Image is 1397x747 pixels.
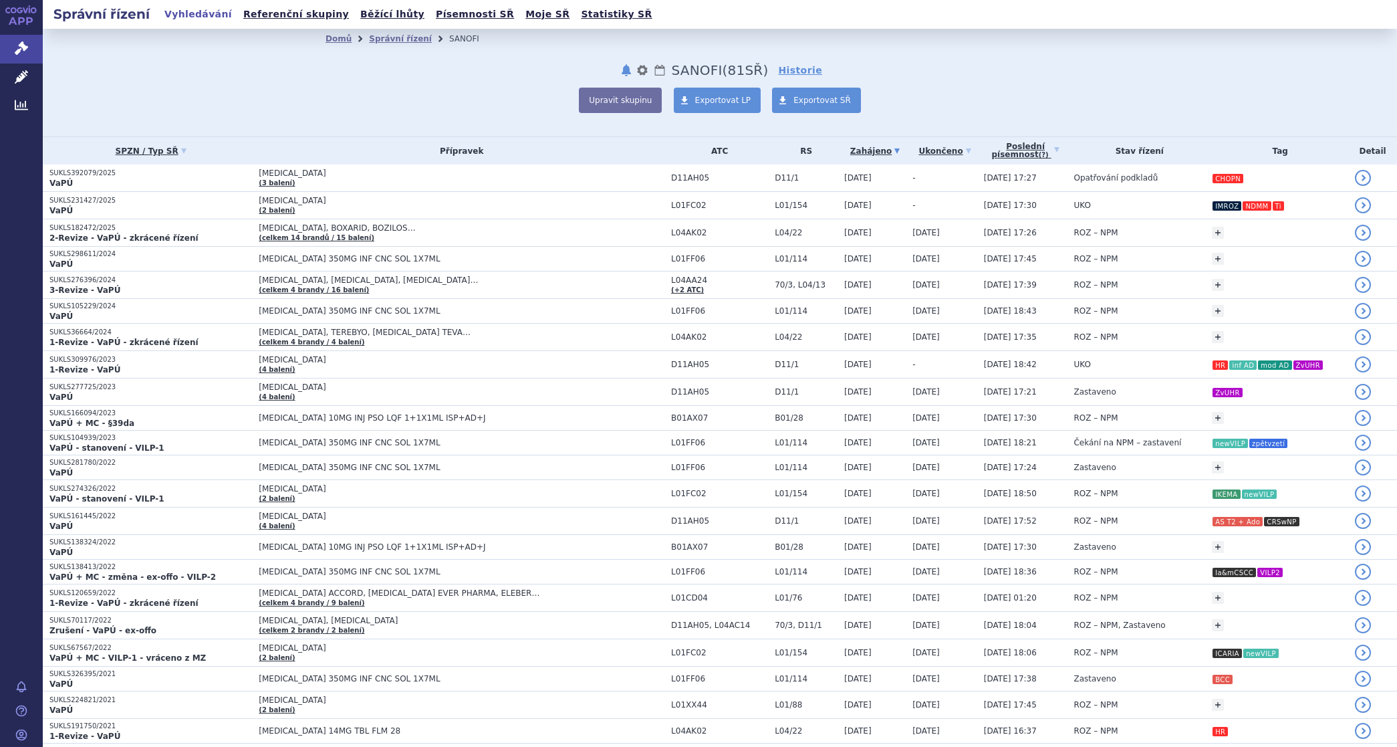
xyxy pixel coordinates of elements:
strong: VaPÚ [49,548,73,557]
a: detail [1355,435,1371,451]
a: detail [1355,225,1371,241]
a: + [1212,253,1224,265]
i: VILP2 [1257,568,1283,577]
span: - [912,173,915,183]
p: SUKLS277725/2023 [49,383,252,392]
a: Historie [778,64,822,77]
a: detail [1355,459,1371,475]
span: L01FF06 [671,463,768,472]
span: L01/154 [775,648,838,657]
strong: VaPÚ [49,179,73,188]
span: [MEDICAL_DATA] 10MG INJ PSO LQF 1+1X1ML ISP+AD+J [259,413,593,423]
span: L01/154 [775,489,838,498]
p: SUKLS182472/2025 [49,223,252,233]
span: [MEDICAL_DATA] 350MG INF CNC SOL 1X7ML [259,463,593,472]
span: [DATE] 18:21 [984,438,1037,447]
strong: VaPÚ [49,679,73,689]
span: D11AH05 [671,516,768,526]
i: ZvUHR [1213,388,1243,397]
span: Čekání na NPM – zastavení [1073,438,1181,447]
span: [DATE] [844,413,872,423]
a: detail [1355,645,1371,661]
span: [DATE] [844,438,872,447]
span: [DATE] [844,648,872,657]
span: 81 [728,62,745,78]
span: L01/114 [775,438,838,447]
span: ROZ – NPM [1073,228,1118,237]
a: detail [1355,251,1371,267]
span: [MEDICAL_DATA] [259,383,593,392]
span: [MEDICAL_DATA] 10MG INJ PSO LQF 1+1X1ML ISP+AD+J [259,542,593,552]
a: (+2 ATC) [671,286,704,294]
strong: VaPÚ - stanovení - VILP-1 [49,443,164,453]
span: [DATE] 17:45 [984,254,1037,263]
a: detail [1355,410,1371,426]
a: detail [1355,356,1371,372]
span: ROZ – NPM [1073,567,1118,576]
span: ROZ – NPM [1073,332,1118,342]
p: SUKLS105229/2024 [49,302,252,311]
a: Správní řízení [369,34,432,43]
a: (3 balení) [259,179,295,187]
span: L01FF06 [671,306,768,316]
a: (2 balení) [259,207,295,214]
span: [DATE] [844,280,872,290]
strong: VaPÚ - stanovení - VILP-1 [49,494,164,504]
strong: 1-Revize - VaPÚ [49,365,120,375]
span: [DATE] 17:27 [984,173,1037,183]
span: [DATE] [912,332,940,342]
span: [DATE] 17:30 [984,542,1037,552]
i: zpětvzetí [1249,439,1287,448]
p: SUKLS392079/2025 [49,169,252,178]
span: [MEDICAL_DATA] 350MG INF CNC SOL 1X7ML [259,674,593,683]
strong: 1-Revize - VaPÚ [49,732,120,741]
a: + [1212,541,1224,553]
span: [DATE] [844,542,872,552]
span: [DATE] [844,201,872,210]
span: B01AX07 [671,542,768,552]
a: + [1212,592,1224,604]
span: ROZ – NPM [1073,726,1118,736]
i: newVILP [1242,490,1277,499]
span: ROZ – NPM [1073,280,1118,290]
span: [MEDICAL_DATA] 350MG INF CNC SOL 1X7ML [259,306,593,316]
span: [DATE] 01:20 [984,593,1037,603]
span: [DATE] 17:21 [984,387,1037,397]
span: L01/114 [775,254,838,263]
a: (celkem 4 brandy / 4 balení) [259,338,364,346]
span: ROZ – NPM [1073,648,1118,657]
strong: 1-Revize - VaPÚ - zkrácené řízení [49,599,199,608]
i: IMROZ [1213,201,1241,211]
span: [DATE] [844,463,872,472]
span: [DATE] 17:30 [984,201,1037,210]
span: [DATE] 18:42 [984,360,1037,369]
a: Písemnosti SŘ [432,5,518,23]
a: detail [1355,329,1371,345]
strong: VaPÚ [49,706,73,715]
span: L01FF06 [671,674,768,683]
a: detail [1355,564,1371,580]
span: [DATE] [844,306,872,316]
span: ROZ – NPM, Zastaveno [1073,621,1165,630]
span: [DATE] [912,700,940,710]
a: (2 balení) [259,706,295,714]
a: + [1212,279,1224,291]
a: Exportovat LP [674,88,761,113]
span: [DATE] [912,306,940,316]
button: notifikace [620,62,633,78]
span: [DATE] [912,228,940,237]
i: CRSwNP [1264,517,1299,526]
a: (2 balení) [259,654,295,661]
a: Referenční skupiny [239,5,353,23]
i: newVILP [1213,439,1248,448]
th: RS [768,137,838,165]
span: L01FC02 [671,201,768,210]
i: inf AD [1229,360,1257,370]
a: (4 balení) [259,393,295,401]
a: Domů [326,34,352,43]
span: [MEDICAL_DATA] [259,355,593,364]
span: [DATE] [912,648,940,657]
strong: 1-Revize - VaPÚ - zkrácené řízení [49,338,199,347]
i: ICARIA [1213,649,1242,658]
p: SUKLS161445/2022 [49,512,252,521]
